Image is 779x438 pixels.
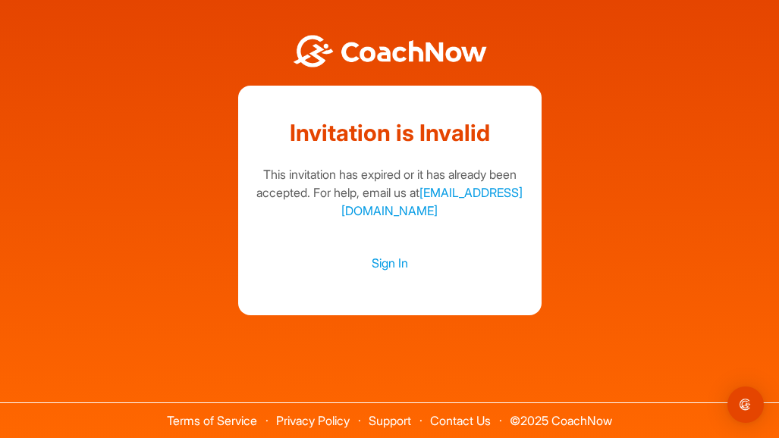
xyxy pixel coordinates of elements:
[369,413,411,428] a: Support
[727,386,764,423] div: Open Intercom Messenger
[276,413,350,428] a: Privacy Policy
[341,185,523,218] a: [EMAIL_ADDRESS][DOMAIN_NAME]
[430,413,491,428] a: Contact Us
[167,413,257,428] a: Terms of Service
[253,165,526,220] div: This invitation has expired or it has already been accepted. For help, email us at
[291,35,488,67] img: BwLJSsUCoWCh5upNqxVrqldRgqLPVwmV24tXu5FoVAoFEpwwqQ3VIfuoInZCoVCoTD4vwADAC3ZFMkVEQFDAAAAAElFTkSuQmCC
[253,253,526,273] a: Sign In
[253,116,526,150] h1: Invitation is Invalid
[502,403,620,427] span: © 2025 CoachNow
